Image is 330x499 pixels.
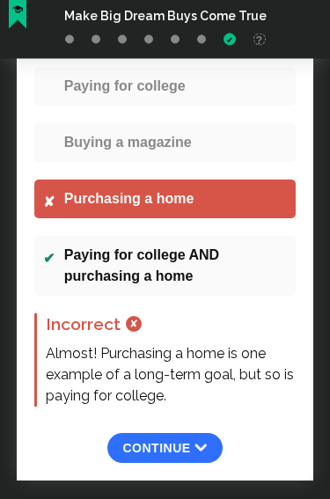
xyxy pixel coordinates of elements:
[64,248,219,284] b: Paying for college AND purchasing a home
[43,252,55,267] b: ✔
[46,314,121,335] span: Incorrect
[194,442,208,455] b: ⬇
[64,136,192,150] b: Buying a magazine
[46,344,297,407] p: Almost! Purchasing a home is one example of a long-term goal, but so is paying for college.
[64,192,194,207] b: Purchasing a home
[122,442,207,456] span: Continue
[9,9,321,25] h3: Make Big Dream Buys Come True
[64,79,186,94] b: Paying for college
[12,4,23,16] b: ✍
[107,434,222,464] button: Continue
[43,195,55,210] b: ✘
[126,317,142,333] b: ✘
